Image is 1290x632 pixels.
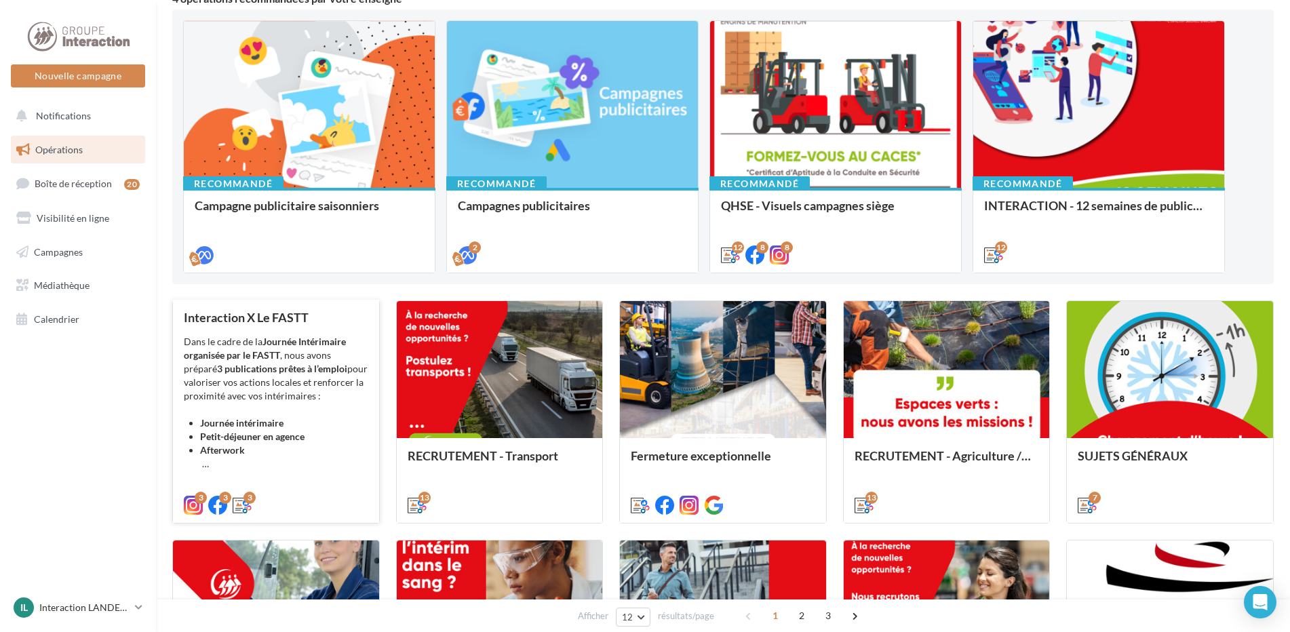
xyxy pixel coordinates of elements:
[458,199,687,226] div: Campagnes publicitaires
[8,305,148,334] a: Calendrier
[8,271,148,300] a: Médiathèque
[8,204,148,233] a: Visibilité en ligne
[1078,449,1262,476] div: SUJETS GÉNÉRAUX
[184,336,346,361] strong: Journée Intérimaire organisée par le FASTT
[469,241,481,254] div: 2
[200,417,284,429] strong: Journée intérimaire
[11,64,145,87] button: Nouvelle campagne
[195,199,424,226] div: Campagne publicitaire saisonniers
[184,311,368,324] div: Interaction X Le FASTT
[11,595,145,620] a: IL Interaction LANDERNEAU
[995,241,1007,254] div: 12
[34,279,90,291] span: Médiathèque
[658,610,714,623] span: résultats/page
[184,335,368,471] div: Dans le cadre de la , nous avons préparé pour valoriser vos actions locales et renforcer la proxi...
[984,199,1213,226] div: INTERACTION - 12 semaines de publication
[200,431,305,442] strong: Petit-déjeuner en agence
[1244,586,1276,618] div: Open Intercom Messenger
[791,605,813,627] span: 2
[1089,492,1101,504] div: 7
[764,605,786,627] span: 1
[34,313,79,325] span: Calendrier
[35,178,112,189] span: Boîte de réception
[781,241,793,254] div: 8
[408,449,592,476] div: RECRUTEMENT - Transport
[973,176,1073,191] div: Recommandé
[219,492,231,504] div: 3
[732,241,744,254] div: 12
[446,176,547,191] div: Recommandé
[34,245,83,257] span: Campagnes
[709,176,810,191] div: Recommandé
[8,169,148,198] a: Boîte de réception20
[631,449,815,476] div: Fermeture exceptionnelle
[721,199,950,226] div: QHSE - Visuels campagnes siège
[8,136,148,164] a: Opérations
[8,102,142,130] button: Notifications
[578,610,608,623] span: Afficher
[39,601,130,614] p: Interaction LANDERNEAU
[200,444,245,456] strong: Afterwork
[418,492,431,504] div: 13
[616,608,650,627] button: 12
[855,449,1039,476] div: RECRUTEMENT - Agriculture / Espaces verts
[217,363,347,374] strong: 3 publications prêtes à l’emploi
[195,492,207,504] div: 3
[35,144,83,155] span: Opérations
[36,110,91,121] span: Notifications
[243,492,256,504] div: 3
[865,492,878,504] div: 13
[20,601,28,614] span: IL
[124,179,140,190] div: 20
[622,612,633,623] span: 12
[8,238,148,266] a: Campagnes
[817,605,839,627] span: 3
[183,176,284,191] div: Recommandé
[37,212,109,224] span: Visibilité en ligne
[756,241,768,254] div: 8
